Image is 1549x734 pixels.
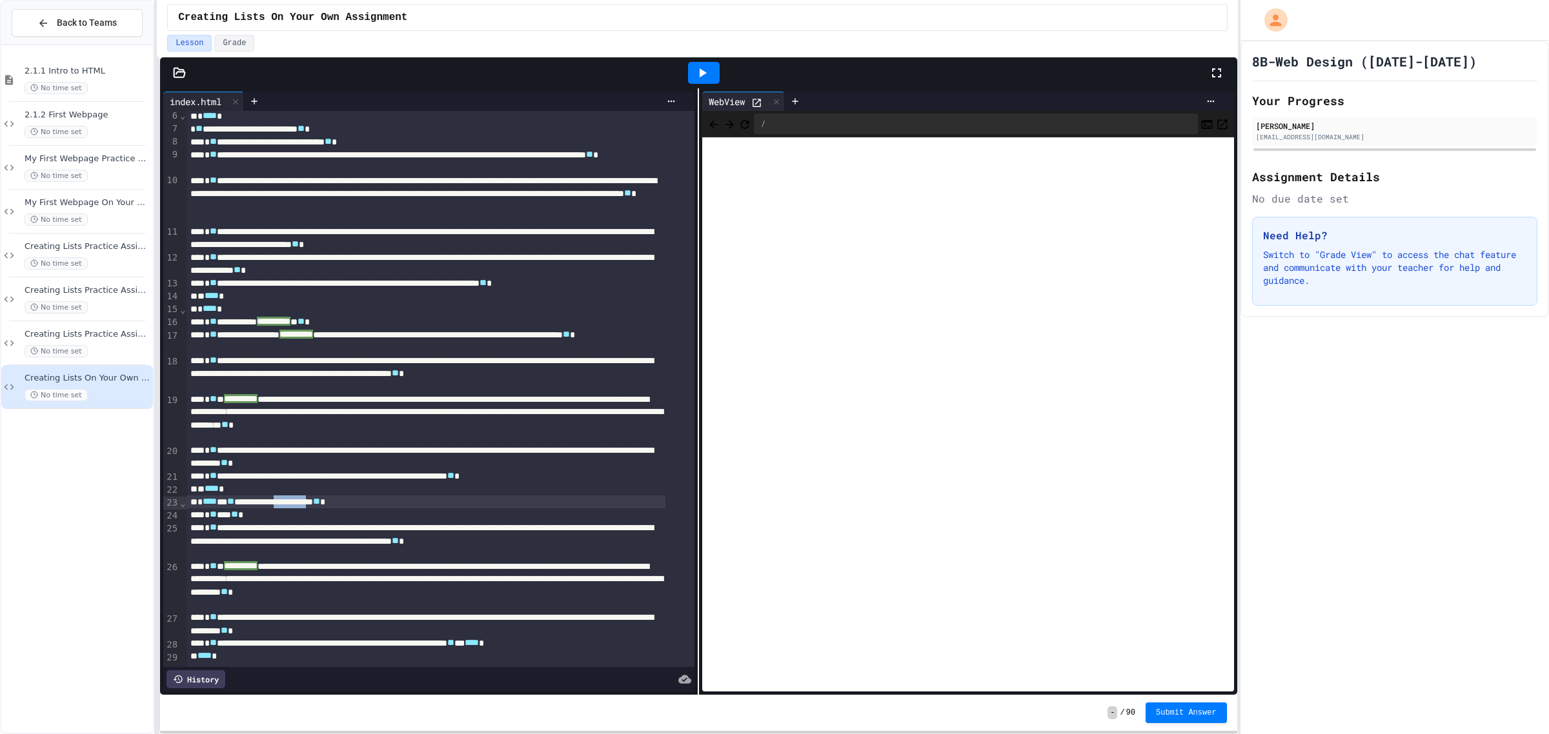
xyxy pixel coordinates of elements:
div: 19 [163,394,179,445]
button: Back to Teams [12,9,143,37]
span: No time set [25,170,88,182]
button: Lesson [167,35,212,52]
span: 2.1.1 Intro to HTML [25,66,150,77]
button: Open in new tab [1216,116,1229,132]
h3: Need Help? [1263,228,1526,243]
div: 23 [163,497,179,510]
div: 6 [163,110,179,123]
div: 27 [163,613,179,639]
span: No time set [25,389,88,401]
span: My First Webpage On Your Own Asssignment [25,197,150,208]
span: Back [707,115,720,132]
span: No time set [25,301,88,313]
span: Submit Answer [1156,708,1217,718]
div: / [754,114,1197,134]
div: 16 [163,316,179,329]
span: Fold line [179,304,186,315]
span: Creating Lists Practice Assignment 1 [25,241,150,252]
div: My Account [1251,5,1291,35]
span: Creating Lists Practice Assignment 2 [25,285,150,296]
p: Switch to "Grade View" to access the chat feature and communicate with your teacher for help and ... [1263,248,1526,287]
span: Creating Lists Practice Assignment 3 [25,329,150,340]
span: No time set [25,257,88,270]
div: 9 [163,148,179,174]
div: 20 [163,445,179,471]
div: No due date set [1252,191,1537,206]
div: [EMAIL_ADDRESS][DOMAIN_NAME] [1256,132,1534,142]
span: My First Webpage Practice with Tags [25,154,150,164]
div: 11 [163,226,179,252]
h2: Your Progress [1252,92,1537,110]
div: 25 [163,522,179,561]
div: 15 [163,303,179,316]
div: index.html [163,92,244,111]
span: No time set [25,126,88,138]
span: Creating Lists On Your Own Assignment [25,373,150,384]
div: WebView [702,92,785,111]
div: 18 [163,355,179,394]
div: 12 [163,252,179,277]
div: WebView [702,95,751,108]
button: Refresh [738,116,751,132]
div: 24 [163,510,179,522]
span: Creating Lists On Your Own Assignment [178,10,407,25]
span: No time set [25,345,88,357]
div: 14 [163,290,179,303]
span: No time set [25,82,88,94]
div: 22 [163,484,179,497]
div: 29 [163,651,179,664]
span: - [1108,706,1117,719]
span: No time set [25,213,88,226]
button: Console [1200,116,1213,132]
button: Submit Answer [1146,702,1227,723]
div: index.html [163,95,228,108]
span: 2.1.2 First Webpage [25,110,150,121]
span: Forward [723,115,736,132]
div: History [167,670,225,688]
iframe: Web Preview [702,137,1233,692]
div: 13 [163,277,179,290]
span: Fold line [179,498,186,508]
div: [PERSON_NAME] [1256,120,1534,132]
h2: Assignment Details [1252,168,1537,186]
div: 28 [163,639,179,651]
div: 21 [163,471,179,484]
span: 90 [1126,708,1135,718]
button: Grade [214,35,254,52]
div: 17 [163,330,179,355]
h1: 8B-Web Design ([DATE]-[DATE]) [1252,52,1477,70]
div: 26 [163,561,179,612]
div: 10 [163,174,179,225]
div: 8 [163,135,179,148]
span: Back to Teams [57,16,117,30]
div: 7 [163,123,179,135]
span: / [1120,708,1124,718]
span: Fold line [179,110,186,121]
